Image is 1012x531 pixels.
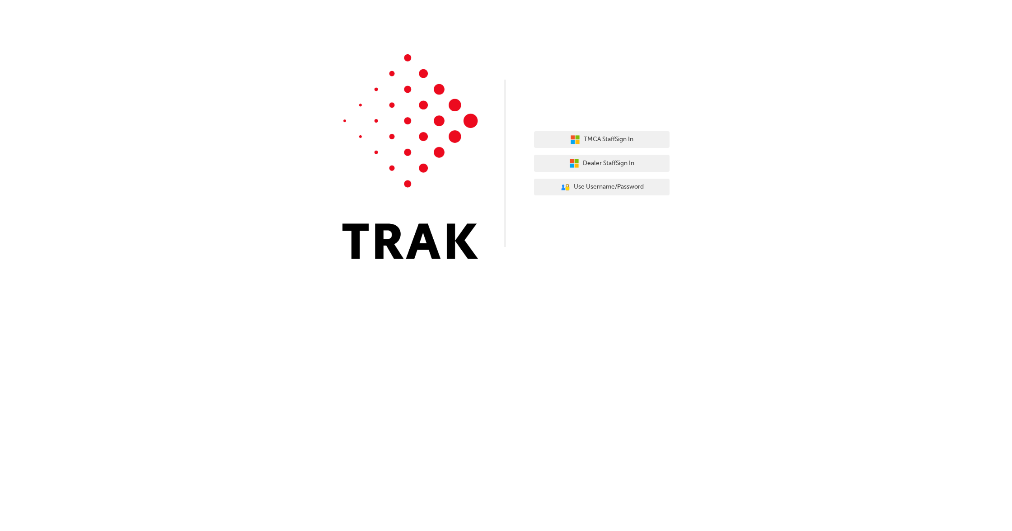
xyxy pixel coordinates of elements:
span: Dealer Staff Sign In [583,158,634,169]
button: Dealer StaffSign In [534,155,670,172]
button: Use Username/Password [534,179,670,196]
button: TMCA StaffSign In [534,131,670,148]
span: Use Username/Password [574,182,644,192]
span: TMCA Staff Sign In [584,134,633,145]
img: Trak [342,54,478,259]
